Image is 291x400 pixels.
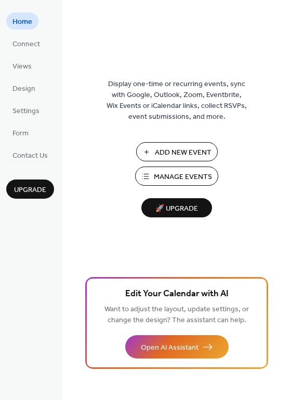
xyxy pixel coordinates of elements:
span: Manage Events [154,172,212,183]
button: Manage Events [135,167,218,186]
span: 🚀 Upgrade [148,202,206,216]
a: Settings [6,102,46,119]
a: Connect [6,35,46,52]
span: Display one-time or recurring events, sync with Google, Outlook, Zoom, Eventbrite, Wix Events or ... [107,79,247,122]
button: Open AI Assistant [125,335,229,358]
span: Add New Event [155,147,211,158]
span: Edit Your Calendar with AI [125,287,229,301]
span: Want to adjust the layout, update settings, or change the design? The assistant can help. [104,302,249,327]
a: Contact Us [6,146,54,163]
button: Add New Event [136,142,218,161]
span: Connect [12,39,40,50]
button: 🚀 Upgrade [141,198,212,217]
a: Views [6,57,38,74]
span: Settings [12,106,39,117]
span: Open AI Assistant [141,342,199,353]
span: Design [12,84,35,94]
span: Home [12,17,32,27]
button: Upgrade [6,180,54,199]
span: Upgrade [14,185,46,196]
a: Design [6,79,42,96]
span: Form [12,128,29,139]
span: Contact Us [12,150,48,161]
span: Views [12,61,32,72]
a: Form [6,124,35,141]
a: Home [6,12,38,30]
